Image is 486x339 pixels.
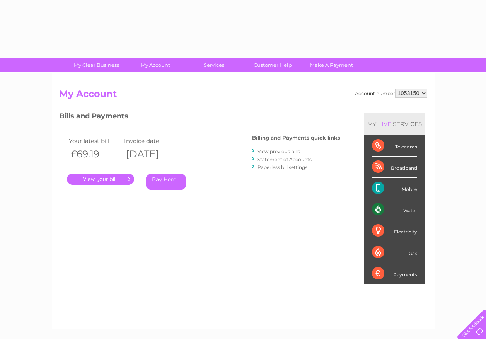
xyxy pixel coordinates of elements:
[123,58,187,72] a: My Account
[67,146,123,162] th: £69.19
[257,157,312,162] a: Statement of Accounts
[65,58,128,72] a: My Clear Business
[372,220,417,242] div: Electricity
[59,89,427,103] h2: My Account
[372,135,417,157] div: Telecoms
[122,146,178,162] th: [DATE]
[257,148,300,154] a: View previous bills
[59,111,340,124] h3: Bills and Payments
[355,89,427,98] div: Account number
[241,58,305,72] a: Customer Help
[364,113,425,135] div: MY SERVICES
[67,136,123,146] td: Your latest bill
[300,58,363,72] a: Make A Payment
[372,199,417,220] div: Water
[372,242,417,263] div: Gas
[372,263,417,284] div: Payments
[372,178,417,199] div: Mobile
[252,135,340,141] h4: Billing and Payments quick links
[377,120,393,128] div: LIVE
[182,58,246,72] a: Services
[122,136,178,146] td: Invoice date
[372,157,417,178] div: Broadband
[67,174,134,185] a: .
[146,174,186,190] a: Pay Here
[257,164,307,170] a: Paperless bill settings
